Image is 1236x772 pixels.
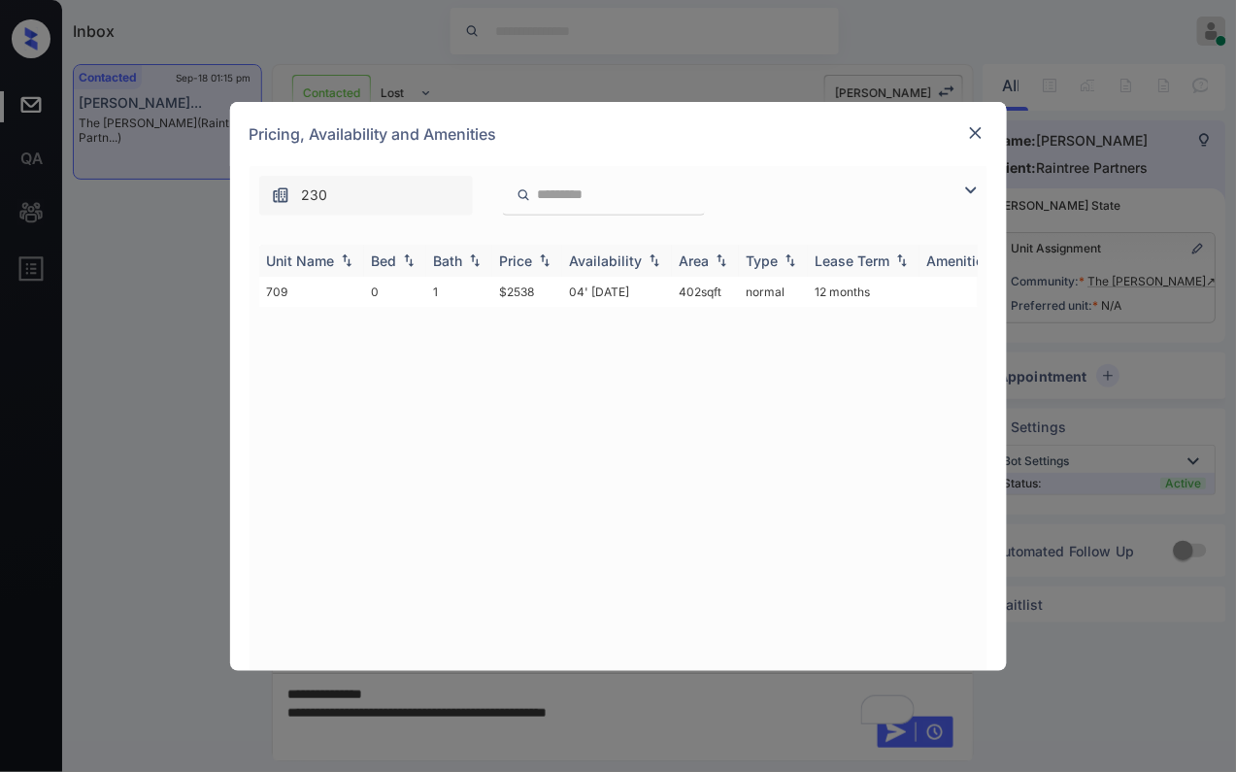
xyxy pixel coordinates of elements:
[739,277,808,307] td: normal
[364,277,426,307] td: 0
[747,252,779,269] div: Type
[562,277,672,307] td: 04' [DATE]
[680,252,710,269] div: Area
[399,253,418,267] img: sorting
[465,253,484,267] img: sorting
[535,253,554,267] img: sorting
[927,252,992,269] div: Amenities
[230,102,1007,166] div: Pricing, Availability and Amenities
[959,179,983,202] img: icon-zuma
[517,186,531,204] img: icon-zuma
[712,253,731,267] img: sorting
[808,277,919,307] td: 12 months
[372,252,397,269] div: Bed
[645,253,664,267] img: sorting
[892,253,912,267] img: sorting
[434,252,463,269] div: Bath
[271,185,290,205] img: icon-zuma
[672,277,739,307] td: 402 sqft
[500,252,533,269] div: Price
[966,123,985,143] img: close
[570,252,643,269] div: Availability
[781,253,800,267] img: sorting
[337,253,356,267] img: sorting
[267,252,335,269] div: Unit Name
[259,277,364,307] td: 709
[302,185,328,206] span: 230
[426,277,492,307] td: 1
[816,252,890,269] div: Lease Term
[492,277,562,307] td: $2538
